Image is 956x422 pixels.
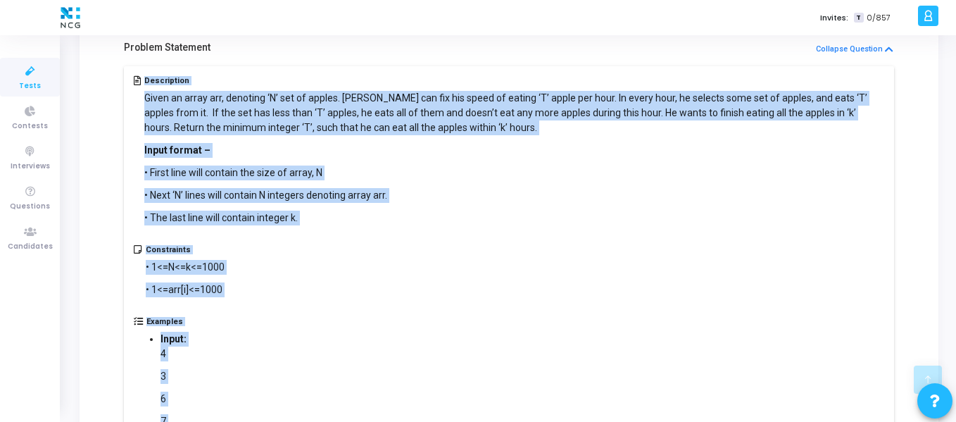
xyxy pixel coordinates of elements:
[10,201,50,213] span: Questions
[19,80,41,92] span: Tests
[146,245,225,254] h5: Constraints
[144,76,885,85] h5: Description
[144,188,885,203] p: • Next ‘N’ lines will contain N integers denoting array arr.
[146,260,225,275] p: • 1<=N<=k<=1000
[124,42,210,54] h5: Problem Statement
[144,144,210,156] strong: Input format –
[867,12,891,24] span: 0/857
[161,369,320,384] p: 3
[144,91,885,135] p: Given an array arr, denoting ‘N’ set of apples. [PERSON_NAME] can fix his speed of eating ‘T’ app...
[820,12,848,24] label: Invites:
[161,333,187,345] strong: Input:
[161,347,320,361] p: 4
[161,392,320,407] p: 6
[854,13,863,23] span: T
[146,283,225,297] p: • 1<=arr[i]<=1000
[144,211,885,225] p: • The last line will contain integer k.
[12,120,48,132] span: Contests
[11,161,50,173] span: Interviews
[146,317,334,326] h5: Examples
[57,4,84,32] img: logo
[815,43,894,56] button: Collapse Question
[144,166,885,180] p: • First line will contain the size of array, N
[8,241,53,253] span: Candidates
